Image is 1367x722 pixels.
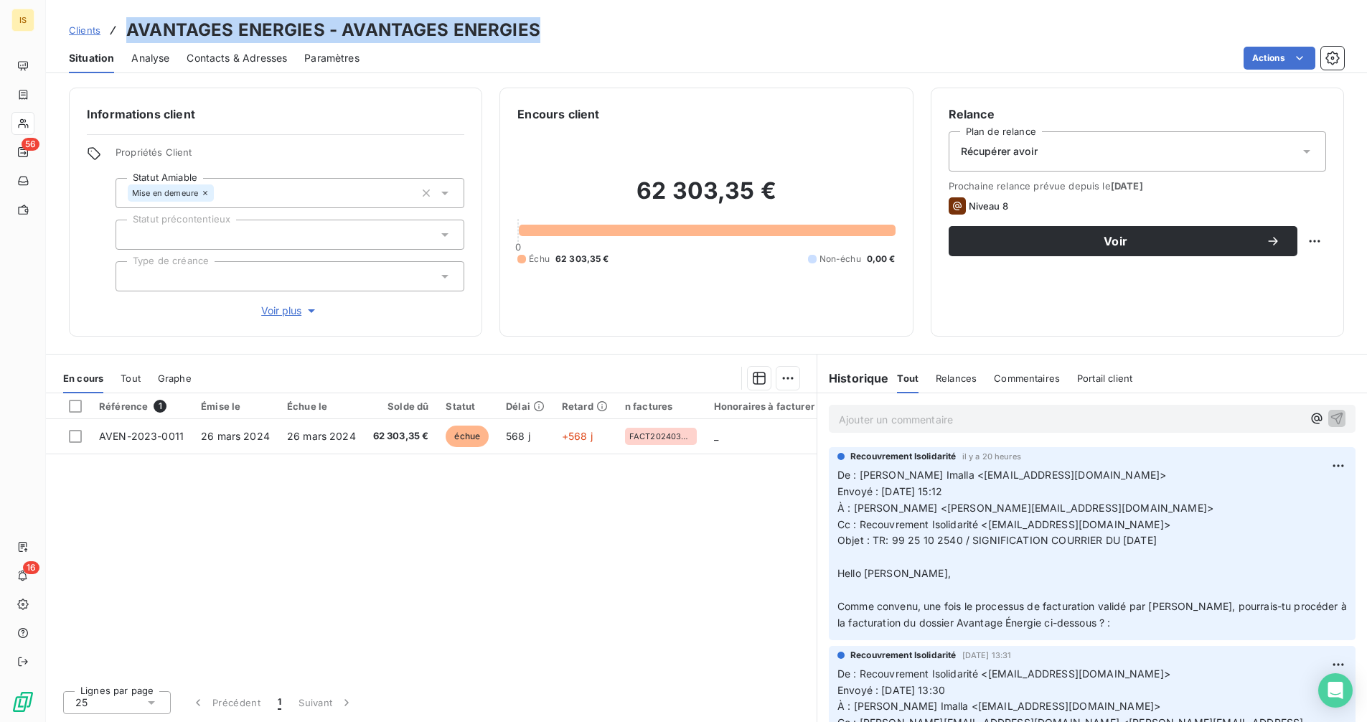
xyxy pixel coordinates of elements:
h2: 62 303,35 € [517,177,895,220]
span: Envoyé : [DATE] 15:12 [837,485,942,497]
div: Référence [99,400,184,413]
span: Relances [936,372,977,384]
span: échue [446,426,489,447]
div: Solde dû [373,400,429,412]
button: Voir [949,226,1297,256]
div: n factures [625,400,697,412]
div: Statut [446,400,489,412]
span: Propriétés Client [116,146,464,167]
h3: AVANTAGES ENERGIES - AVANTAGES ENERGIES [126,17,540,43]
span: Voir [966,235,1266,247]
span: 0,00 € [867,253,896,266]
span: Hello [PERSON_NAME], [837,567,951,579]
span: 26 mars 2024 [201,430,270,442]
input: Ajouter une valeur [214,187,225,200]
span: Cc : Recouvrement Isolidarité <[EMAIL_ADDRESS][DOMAIN_NAME]> [837,518,1170,530]
h6: Informations client [87,106,464,123]
span: 26 mars 2024 [287,430,356,442]
span: Portail client [1077,372,1132,384]
span: 62 303,35 € [555,253,609,266]
input: Ajouter une valeur [128,228,139,241]
img: Logo LeanPay [11,690,34,713]
span: À : [PERSON_NAME] Imalla <[EMAIL_ADDRESS][DOMAIN_NAME]> [837,700,1160,712]
span: Paramètres [304,51,360,65]
span: Recouvrement Isolidarité [850,649,957,662]
span: Comme convenu, une fois le processus de facturation validé par [PERSON_NAME], pourrais-tu procéde... [837,600,1350,629]
span: Tout [121,372,141,384]
span: Recouvrement Isolidarité [850,450,957,463]
span: 1 [154,400,166,413]
span: Niveau 8 [969,200,1008,212]
button: Précédent [182,688,269,718]
span: 25 [75,695,88,710]
span: AVEN-2023-0011 [99,430,184,442]
button: Voir plus [116,303,464,319]
span: Analyse [131,51,169,65]
span: Graphe [158,372,192,384]
span: Prochaine relance prévue depuis le [949,180,1326,192]
div: Émise le [201,400,270,412]
span: Envoyé : [DATE] 13:30 [837,684,945,696]
span: Mise en demeure [132,189,198,197]
a: Clients [69,23,100,37]
span: 62 303,35 € [373,429,429,444]
span: Tout [897,372,919,384]
span: [DATE] 13:31 [962,651,1012,660]
span: +568 j [562,430,593,442]
button: Suivant [290,688,362,718]
span: _ [714,430,718,442]
span: [DATE] [1111,180,1143,192]
span: 568 j [506,430,530,442]
div: Honoraires à facturer [714,400,814,412]
h6: Historique [817,370,889,387]
input: Ajouter une valeur [128,270,139,283]
span: 0 [515,241,521,253]
div: Retard [562,400,608,412]
span: 1 [278,695,281,710]
span: Clients [69,24,100,36]
span: De : [PERSON_NAME] Imalla <[EMAIL_ADDRESS][DOMAIN_NAME]> [837,469,1166,481]
button: 1 [269,688,290,718]
span: il y a 20 heures [962,452,1021,461]
span: Voir plus [261,304,319,318]
h6: Encours client [517,106,599,123]
span: Contacts & Adresses [187,51,287,65]
span: À : [PERSON_NAME] <[PERSON_NAME][EMAIL_ADDRESS][DOMAIN_NAME]> [837,502,1213,514]
div: IS [11,9,34,32]
div: Open Intercom Messenger [1318,673,1353,708]
span: Commentaires [994,372,1060,384]
span: Situation [69,51,114,65]
span: De : Recouvrement Isolidarité <[EMAIL_ADDRESS][DOMAIN_NAME]> [837,667,1170,680]
button: Actions [1244,47,1315,70]
span: Récupérer avoir [961,144,1038,159]
span: 16 [23,561,39,574]
span: 56 [22,138,39,151]
h6: Relance [949,106,1326,123]
span: Non-échu [819,253,861,266]
span: FACT20240326-10135 [629,432,692,441]
span: En cours [63,372,103,384]
div: Échue le [287,400,356,412]
span: Objet : TR: 99 25 10 2540 / SIGNIFICATION COURRIER DU [DATE] [837,534,1157,546]
span: Échu [529,253,550,266]
div: Délai [506,400,545,412]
